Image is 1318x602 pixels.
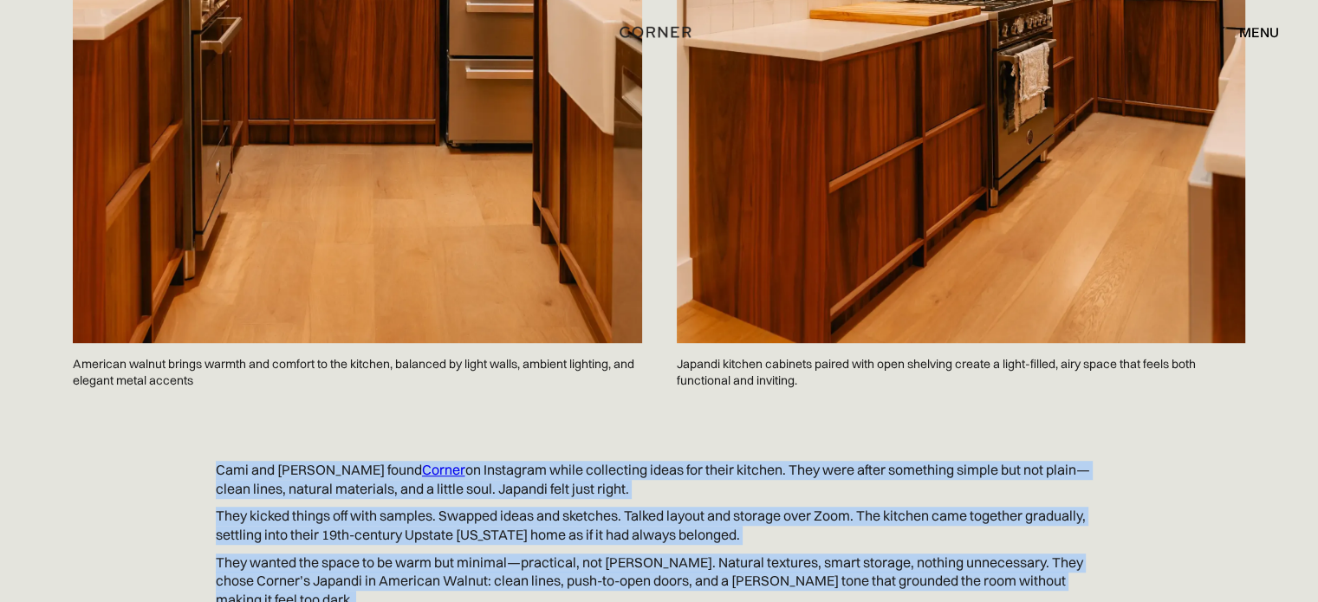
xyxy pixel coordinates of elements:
[73,343,642,402] p: American walnut brings warmth and comfort to the kitchen, balanced by light walls, ambient lighti...
[1222,17,1279,47] div: menu
[677,343,1246,402] p: Japandi kitchen cabinets paired with open shelving create a light-filled, airy space that feels b...
[216,507,1103,544] p: They kicked things off with samples. Swapped ideas and sketches. Talked layout and storage over Z...
[614,21,704,43] a: home
[422,461,465,478] a: Corner
[216,461,1103,498] p: Cami and [PERSON_NAME] found on Instagram while collecting ideas for their kitchen. They were aft...
[1239,25,1279,39] div: menu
